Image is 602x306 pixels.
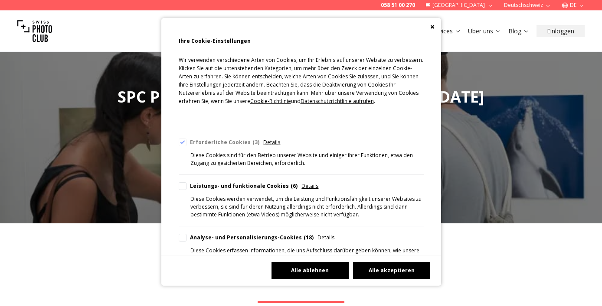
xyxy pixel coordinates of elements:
button: Alle akzeptieren [353,262,430,279]
p: Wir verwenden verschiedene Arten von Cookies, um Ihr Erlebnis auf unserer Website zu verbessern. ... [179,56,424,118]
div: Diese Cookies sind für den Betrieb unserer Website und einiger ihrer Funktionen, etwa den Zugang ... [190,151,424,167]
button: Alle ablehnen [272,262,349,279]
div: 18 [304,234,314,242]
div: Leistungs- und funktionale Cookies [190,182,298,190]
span: Details [263,139,280,146]
div: Diese Cookies erfassen Informationen, die uns Aufschluss darüber geben können, wie unsere Website... [190,247,424,278]
div: Diese Cookies werden verwendet, um die Leistung und Funktionsfähigkeit unserer Websites zu verbes... [190,195,424,219]
span: Datenschutzrichtlinie aufrufen [301,97,374,105]
div: Erforderliche Cookies [190,139,260,146]
span: Details [301,182,318,190]
button: Close [430,25,435,29]
span: Cookie-Richtlinie [250,97,291,105]
div: 3 [252,139,259,146]
div: Cookie Consent Preferences [161,18,441,286]
div: Analyse- und Personalisierungs-Cookies [190,234,314,242]
div: 6 [291,182,298,190]
span: Details [317,234,334,242]
h2: Ihre Cookie-Einstellungen [179,35,424,47]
